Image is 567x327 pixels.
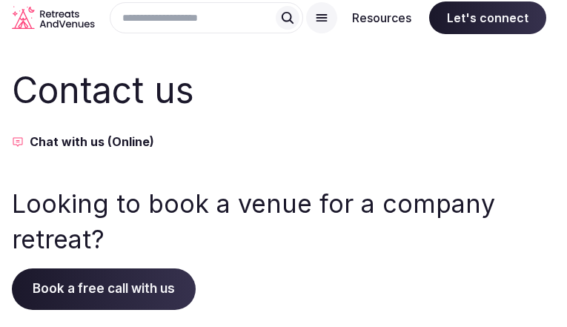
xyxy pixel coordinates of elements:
h3: Looking to book a venue for a company retreat? [12,186,555,257]
a: Visit the homepage [12,6,95,29]
button: Resources [340,1,423,34]
span: Book a free call with us [12,268,196,310]
svg: Retreats and Venues company logo [12,6,95,29]
span: Let's connect [429,1,546,34]
a: Book a free call with us [12,281,196,296]
h2: Contact us [12,65,555,115]
button: Chat with us (Online) [12,133,555,151]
